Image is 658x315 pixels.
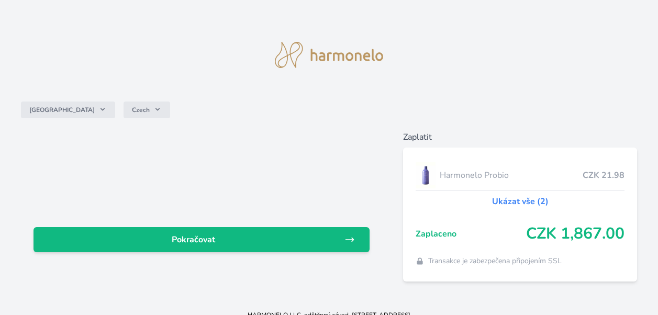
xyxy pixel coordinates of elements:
[440,169,583,182] span: Harmonelo Probio
[42,233,344,246] span: Pokračovat
[416,162,436,188] img: CLEAN_PROBIO_se_stinem_x-lo.jpg
[416,228,526,240] span: Zaplaceno
[403,131,637,143] h6: Zaplatit
[583,169,624,182] span: CZK 21.98
[21,102,115,118] button: [GEOGRAPHIC_DATA]
[492,195,549,208] a: Ukázat vše (2)
[275,42,384,68] img: logo.svg
[34,227,370,252] a: Pokračovat
[29,106,95,114] span: [GEOGRAPHIC_DATA]
[428,256,562,266] span: Transakce je zabezpečena připojením SSL
[526,224,624,243] span: CZK 1,867.00
[132,106,150,114] span: Czech
[124,102,170,118] button: Czech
